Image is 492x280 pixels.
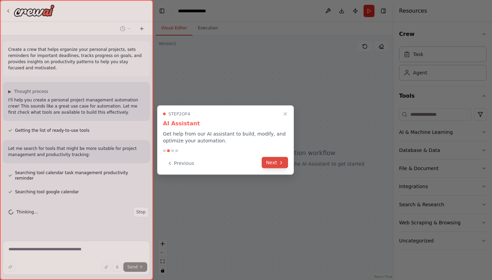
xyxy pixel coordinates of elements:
h3: AI Assistant [163,120,288,128]
button: Close walkthrough [281,110,289,118]
button: Hide left sidebar [157,6,167,16]
button: Previous [163,158,198,169]
span: Step 2 of 4 [168,111,190,117]
button: Next [262,157,288,168]
p: Get help from our AI assistant to build, modify, and optimize your automation. [163,130,288,144]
